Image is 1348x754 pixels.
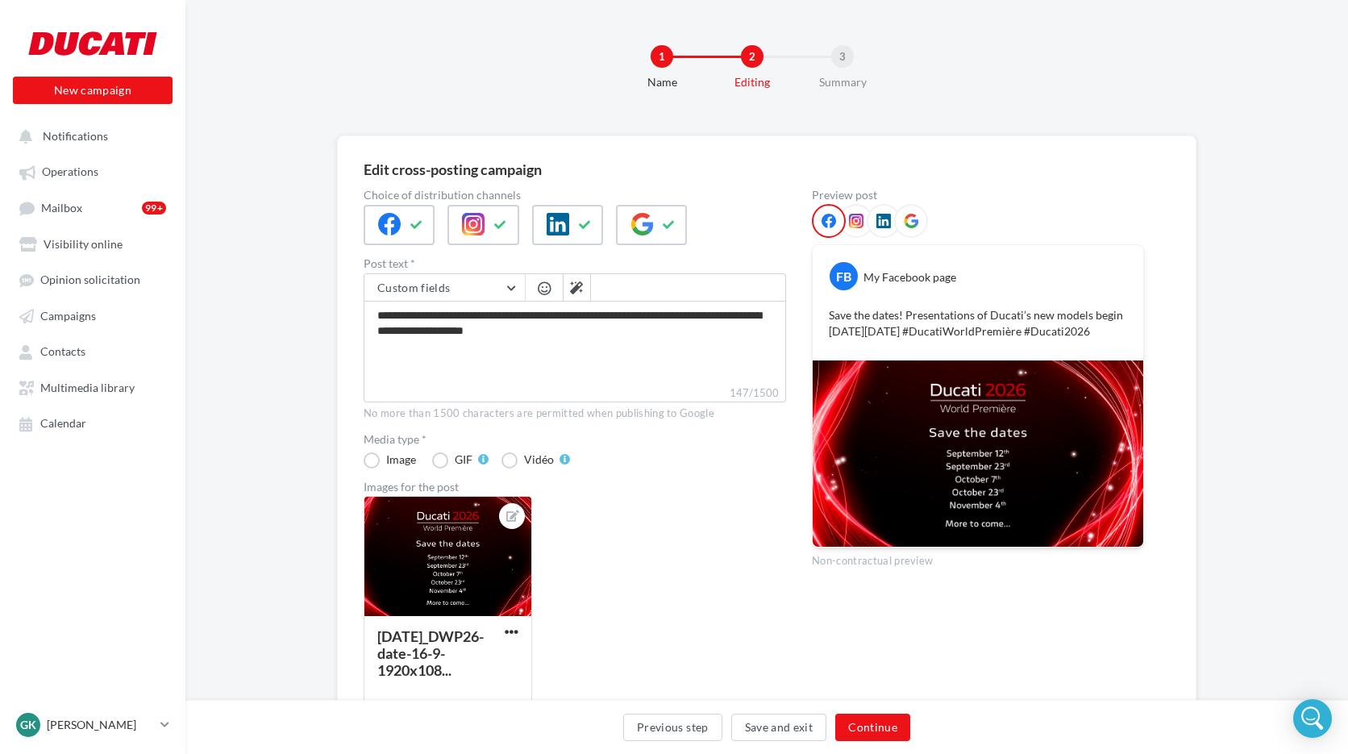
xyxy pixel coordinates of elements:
div: FB [830,262,858,290]
span: Campaigns [40,309,96,323]
label: 147/1500 [364,385,786,402]
span: Mailbox [41,201,82,215]
span: GK [20,717,36,733]
div: 99+ [142,202,166,215]
span: Operations [42,165,98,179]
button: Save and exit [731,714,827,741]
div: Image [386,454,416,465]
a: Campaigns [10,301,176,330]
span: Calendar [40,417,86,431]
span: Contacts [40,345,85,359]
span: Visibility online [44,237,123,251]
a: Mailbox99+ [10,193,176,223]
button: Custom fields [364,274,525,302]
div: Preview post [812,190,1144,201]
label: Post text * [364,258,786,269]
span: Opinion solicitation [40,273,140,287]
span: Custom fields [377,281,451,294]
div: Vidéo [524,454,554,465]
button: New campaign [13,77,173,104]
div: GIF [455,454,472,465]
a: Visibility online [10,229,176,258]
div: 3 [831,45,854,68]
a: Opinion solicitation [10,265,176,294]
div: 1 [651,45,673,68]
div: Name [610,74,714,90]
span: Notifications [43,129,108,143]
div: Images for the post [364,481,786,493]
span: Multimedia library [40,381,135,394]
div: Editing [701,74,804,90]
button: Notifications [10,121,169,150]
button: Continue [835,714,910,741]
p: [PERSON_NAME] [47,717,154,733]
div: My Facebook page [863,269,956,285]
div: 2 [741,45,763,68]
a: GK [PERSON_NAME] [13,710,173,740]
div: Non-contractual preview [812,548,1144,569]
label: Media type * [364,434,786,445]
p: Save the dates! Presentations of Ducati’s new models begin [DATE][DATE] #DucatiWorldPremière #Duc... [829,307,1127,340]
button: Previous step [623,714,722,741]
div: Open Intercom Messenger [1293,699,1332,738]
a: Multimedia library [10,373,176,402]
div: [DATE]_DWP26-date-16-9-1920x108... [377,627,484,679]
div: Edit cross-posting campaign [364,162,542,177]
div: No more than 1500 characters are permitted when publishing to Google [364,406,786,421]
div: Summary [791,74,894,90]
a: Calendar [10,408,176,437]
label: Choice of distribution channels [364,190,786,201]
a: Contacts [10,336,176,365]
a: Operations [10,156,176,185]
